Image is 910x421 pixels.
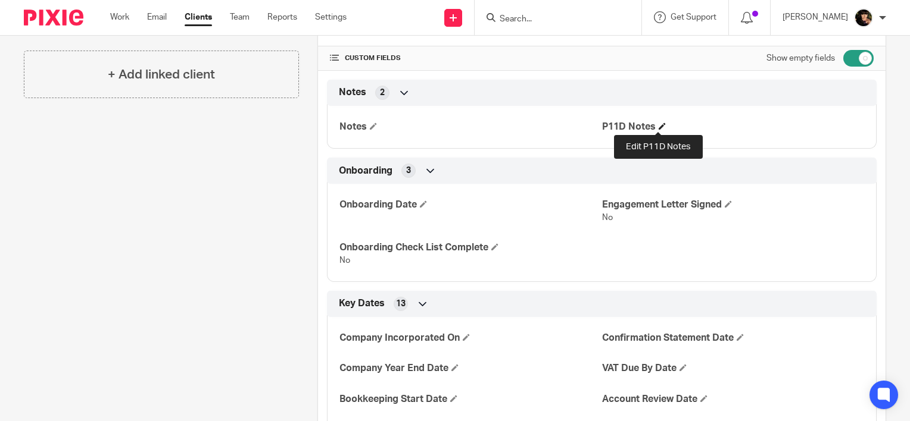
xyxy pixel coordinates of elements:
[108,65,215,84] h4: + Add linked client
[766,52,835,64] label: Show empty fields
[783,11,848,23] p: [PERSON_NAME]
[339,121,602,133] h4: Notes
[380,87,385,99] span: 2
[330,54,602,63] h4: CUSTOM FIELDS
[339,165,392,177] span: Onboarding
[267,11,297,23] a: Reports
[339,362,602,375] h4: Company Year End Date
[147,11,167,23] a: Email
[339,393,602,406] h4: Bookkeeping Start Date
[339,241,602,254] h4: Onboarding Check List Complete
[24,10,83,26] img: Pixie
[602,393,864,406] h4: Account Review Date
[339,256,350,265] span: No
[406,165,411,177] span: 3
[339,199,602,211] h4: Onboarding Date
[185,11,212,23] a: Clients
[671,13,716,21] span: Get Support
[339,297,385,310] span: Key Dates
[339,86,366,99] span: Notes
[396,298,406,310] span: 13
[602,362,864,375] h4: VAT Due By Date
[110,11,129,23] a: Work
[315,11,347,23] a: Settings
[498,14,606,25] input: Search
[602,213,613,222] span: No
[602,332,864,344] h4: Confirmation Statement Date
[602,199,864,211] h4: Engagement Letter Signed
[602,121,864,133] h4: P11D Notes
[854,8,873,27] img: 20210723_200136.jpg
[339,332,602,344] h4: Company Incorporated On
[230,11,250,23] a: Team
